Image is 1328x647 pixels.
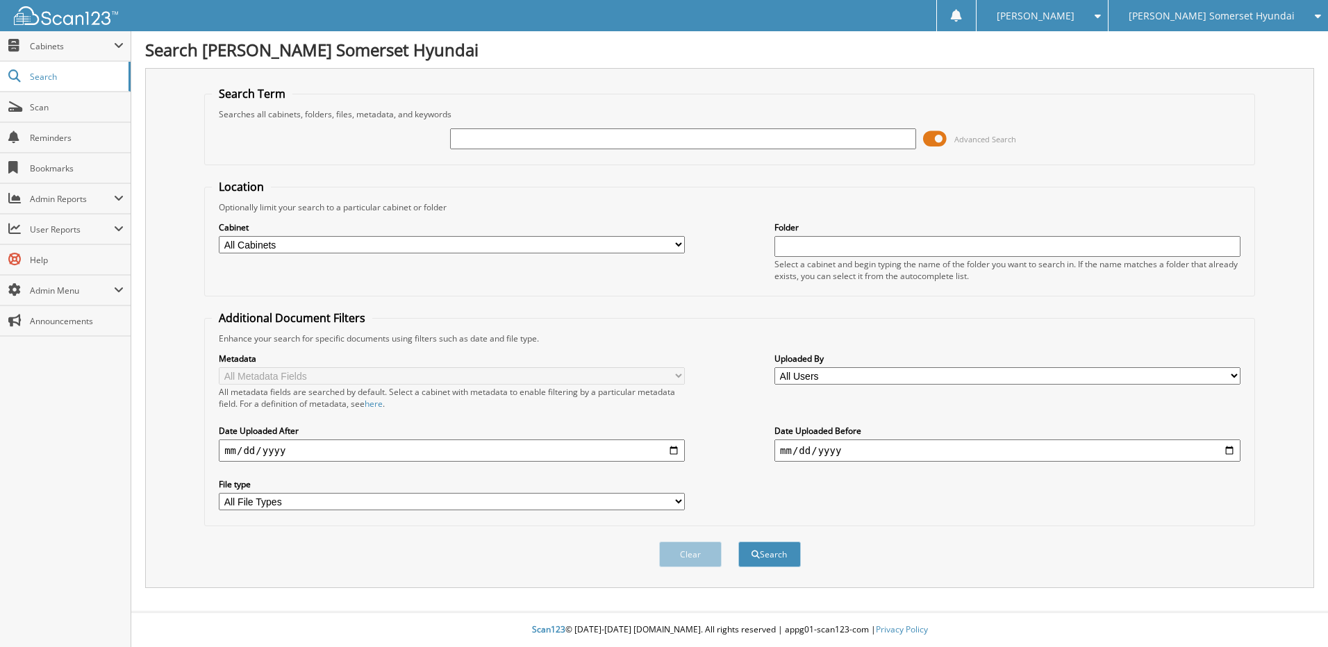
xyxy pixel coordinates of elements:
div: © [DATE]-[DATE] [DOMAIN_NAME]. All rights reserved | appg01-scan123-com | [131,613,1328,647]
img: scan123-logo-white.svg [14,6,118,25]
span: Announcements [30,315,124,327]
label: Cabinet [219,221,685,233]
span: Help [30,254,124,266]
span: Cabinets [30,40,114,52]
span: [PERSON_NAME] Somerset Hyundai [1129,12,1295,20]
div: All metadata fields are searched by default. Select a cabinet with metadata to enable filtering b... [219,386,685,410]
div: Select a cabinet and begin typing the name of the folder you want to search in. If the name match... [774,258,1240,282]
iframe: Chat Widget [1259,580,1328,647]
div: Enhance your search for specific documents using filters such as date and file type. [212,333,1247,344]
span: Scan [30,101,124,113]
legend: Additional Document Filters [212,310,372,326]
span: Search [30,71,122,83]
span: Admin Reports [30,193,114,205]
span: Advanced Search [954,134,1016,144]
div: Searches all cabinets, folders, files, metadata, and keywords [212,108,1247,120]
label: File type [219,478,685,490]
span: Bookmarks [30,162,124,174]
div: Optionally limit your search to a particular cabinet or folder [212,201,1247,213]
label: Date Uploaded Before [774,425,1240,437]
label: Metadata [219,353,685,364]
span: User Reports [30,224,114,235]
legend: Location [212,179,271,194]
input: start [219,439,685,462]
span: Reminders [30,132,124,144]
label: Date Uploaded After [219,425,685,437]
button: Clear [659,541,722,567]
button: Search [738,541,801,567]
a: here [365,398,383,410]
span: [PERSON_NAME] [997,12,1074,20]
span: Admin Menu [30,285,114,296]
label: Uploaded By [774,353,1240,364]
label: Folder [774,221,1240,233]
a: Privacy Policy [876,623,928,635]
h1: Search [PERSON_NAME] Somerset Hyundai [145,38,1314,61]
input: end [774,439,1240,462]
span: Scan123 [532,623,565,635]
legend: Search Term [212,86,292,101]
